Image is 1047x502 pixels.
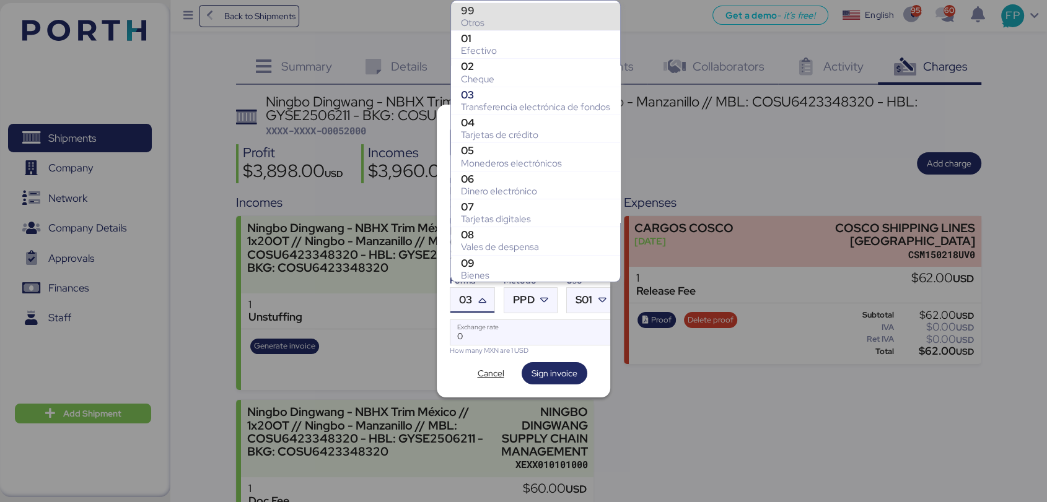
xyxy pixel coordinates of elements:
div: Transferencia electrónica de fondos [461,101,610,113]
button: Sign invoice [522,362,587,384]
div: 04 [461,116,610,129]
div: Cheque [461,73,610,85]
div: Tarjetas de crédito [461,129,610,141]
div: Dinero electrónico [461,185,610,197]
div: 06 [461,173,610,185]
span: 03 [459,295,472,305]
div: How many MXN are 1 USD [450,345,615,356]
div: 99 [461,4,610,17]
div: 07 [461,201,610,213]
div: Monederos electrónicos [461,157,610,170]
div: Tarjetas digitales [461,213,610,225]
input: Exchange rate [450,320,615,345]
button: Cancel [460,362,522,384]
div: Bienes [461,269,610,282]
div: 05 [461,144,610,157]
div: 02 [461,60,610,72]
div: Vales de despensa [461,241,610,253]
div: Efectivo [461,45,610,57]
span: Cancel [478,366,504,381]
div: 09 [461,257,610,269]
span: Sign invoice [532,366,577,381]
div: Forma [450,274,495,287]
span: PPD [513,295,534,305]
div: Otros [461,17,610,29]
div: 03 [461,89,610,101]
div: 08 [461,228,610,241]
div: 01 [461,32,610,45]
span: S01 [576,295,592,305]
